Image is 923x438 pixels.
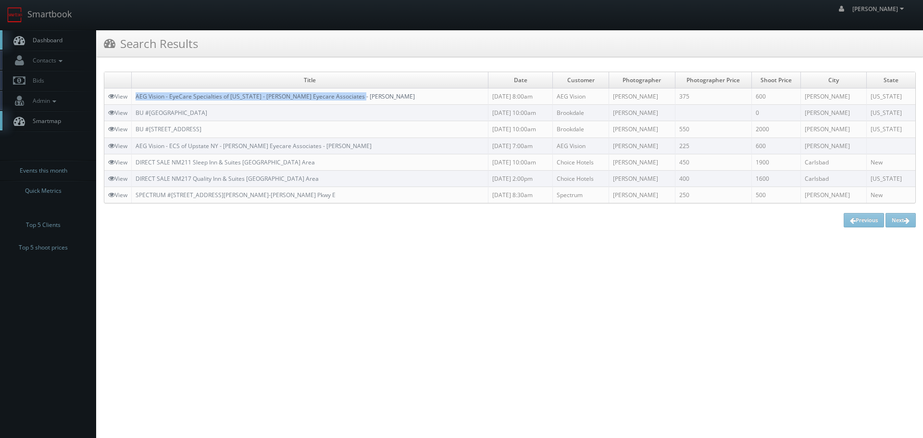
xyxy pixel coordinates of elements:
[553,105,609,121] td: Brookdale
[675,187,751,203] td: 250
[675,170,751,187] td: 400
[25,186,62,196] span: Quick Metrics
[108,142,127,150] a: View
[751,154,800,170] td: 1900
[867,72,915,88] td: State
[26,220,61,230] span: Top 5 Clients
[553,170,609,187] td: Choice Hotels
[488,170,553,187] td: [DATE] 2:00pm
[488,138,553,154] td: [DATE] 7:00am
[675,138,751,154] td: 225
[19,243,68,252] span: Top 5 shoot prices
[553,187,609,203] td: Spectrum
[800,138,867,154] td: [PERSON_NAME]
[751,121,800,138] td: 2000
[867,170,915,187] td: [US_STATE]
[675,154,751,170] td: 450
[609,88,675,105] td: [PERSON_NAME]
[751,72,800,88] td: Shoot Price
[28,117,61,125] span: Smartmap
[136,191,336,199] a: SPECTRUM #[STREET_ADDRESS][PERSON_NAME]-[PERSON_NAME] Pkwy E
[488,121,553,138] td: [DATE] 10:00am
[675,121,751,138] td: 550
[132,72,488,88] td: Title
[136,175,319,183] a: DIRECT SALE NM217 Quality Inn & Suites [GEOGRAPHIC_DATA] Area
[675,72,751,88] td: Photographer Price
[867,88,915,105] td: [US_STATE]
[609,121,675,138] td: [PERSON_NAME]
[800,170,867,187] td: Carlsbad
[800,121,867,138] td: [PERSON_NAME]
[136,125,201,133] a: BU #[STREET_ADDRESS]
[675,88,751,105] td: 375
[108,92,127,100] a: View
[800,154,867,170] td: Carlsbad
[28,76,44,85] span: Bids
[7,7,23,23] img: smartbook-logo.png
[136,92,415,100] a: AEG Vision - EyeCare Specialties of [US_STATE] - [PERSON_NAME] Eyecare Associates - [PERSON_NAME]
[136,158,315,166] a: DIRECT SALE NM211 Sleep Inn & Suites [GEOGRAPHIC_DATA] Area
[28,56,65,64] span: Contacts
[108,125,127,133] a: View
[488,72,553,88] td: Date
[867,105,915,121] td: [US_STATE]
[108,158,127,166] a: View
[751,187,800,203] td: 500
[800,187,867,203] td: [PERSON_NAME]
[609,105,675,121] td: [PERSON_NAME]
[108,175,127,183] a: View
[852,5,907,13] span: [PERSON_NAME]
[867,187,915,203] td: New
[104,35,198,52] h3: Search Results
[20,166,67,175] span: Events this month
[488,88,553,105] td: [DATE] 8:00am
[553,138,609,154] td: AEG Vision
[609,72,675,88] td: Photographer
[108,109,127,117] a: View
[609,154,675,170] td: [PERSON_NAME]
[800,72,867,88] td: City
[751,170,800,187] td: 1600
[553,154,609,170] td: Choice Hotels
[553,121,609,138] td: Brookdale
[488,105,553,121] td: [DATE] 10:00am
[136,109,207,117] a: BU #[GEOGRAPHIC_DATA]
[488,154,553,170] td: [DATE] 10:00am
[751,88,800,105] td: 600
[28,36,62,44] span: Dashboard
[751,105,800,121] td: 0
[800,105,867,121] td: [PERSON_NAME]
[609,187,675,203] td: [PERSON_NAME]
[609,170,675,187] td: [PERSON_NAME]
[609,138,675,154] td: [PERSON_NAME]
[867,121,915,138] td: [US_STATE]
[108,191,127,199] a: View
[553,88,609,105] td: AEG Vision
[28,97,59,105] span: Admin
[553,72,609,88] td: Customer
[751,138,800,154] td: 600
[136,142,372,150] a: AEG Vision - ECS of Upstate NY - [PERSON_NAME] Eyecare Associates - [PERSON_NAME]
[800,88,867,105] td: [PERSON_NAME]
[867,154,915,170] td: New
[488,187,553,203] td: [DATE] 8:30am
